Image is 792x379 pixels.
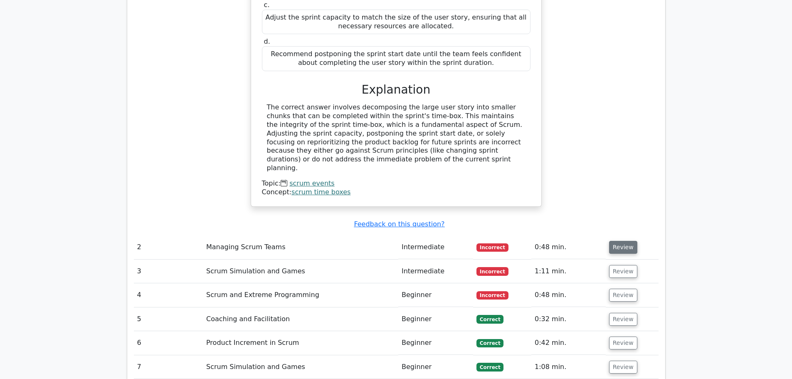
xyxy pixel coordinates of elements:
[609,337,637,349] button: Review
[289,179,334,187] a: scrum events
[476,339,503,347] span: Correct
[398,331,473,355] td: Beginner
[398,307,473,331] td: Beginner
[476,243,508,252] span: Incorrect
[134,283,203,307] td: 4
[609,361,637,374] button: Review
[531,283,606,307] td: 0:48 min.
[354,220,444,228] a: Feedback on this question?
[262,46,530,71] div: Recommend postponing the sprint start date until the team feels confident about completing the us...
[531,235,606,259] td: 0:48 min.
[134,355,203,379] td: 7
[609,313,637,326] button: Review
[134,260,203,283] td: 3
[609,265,637,278] button: Review
[531,307,606,331] td: 0:32 min.
[291,188,350,196] a: scrum time boxes
[264,37,270,45] span: d.
[531,331,606,355] td: 0:42 min.
[609,289,637,302] button: Review
[134,235,203,259] td: 2
[203,235,398,259] td: Managing Scrum Teams
[398,355,473,379] td: Beginner
[203,283,398,307] td: Scrum and Extreme Programming
[267,103,526,172] div: The correct answer involves decomposing the large user story into smaller chunks that can be comp...
[203,355,398,379] td: Scrum Simulation and Games
[262,179,530,188] div: Topic:
[398,235,473,259] td: Intermediate
[267,83,526,97] h3: Explanation
[476,267,508,275] span: Incorrect
[531,355,606,379] td: 1:08 min.
[609,241,637,254] button: Review
[203,331,398,355] td: Product Increment in Scrum
[262,10,530,35] div: Adjust the sprint capacity to match the size of the user story, ensuring that all necessary resou...
[264,1,270,9] span: c.
[531,260,606,283] td: 1:11 min.
[134,307,203,331] td: 5
[203,307,398,331] td: Coaching and Facilitation
[134,331,203,355] td: 6
[476,363,503,371] span: Correct
[476,291,508,300] span: Incorrect
[398,260,473,283] td: Intermediate
[262,188,530,197] div: Concept:
[476,315,503,323] span: Correct
[203,260,398,283] td: Scrum Simulation and Games
[398,283,473,307] td: Beginner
